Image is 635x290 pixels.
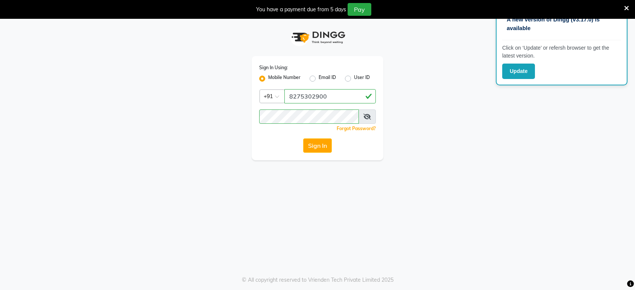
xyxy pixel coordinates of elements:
[348,3,371,16] button: Pay
[268,74,301,83] label: Mobile Number
[319,74,336,83] label: Email ID
[259,109,359,124] input: Username
[284,89,376,103] input: Username
[256,6,346,14] div: You have a payment due from 5 days
[502,44,621,60] p: Click on ‘Update’ or refersh browser to get the latest version.
[502,64,535,79] button: Update
[303,138,332,153] button: Sign In
[259,64,288,71] label: Sign In Using:
[354,74,370,83] label: User ID
[287,26,348,49] img: logo1.svg
[507,15,617,32] p: A new version of Dingg (v3.17.0) is available
[337,126,376,131] a: Forgot Password?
